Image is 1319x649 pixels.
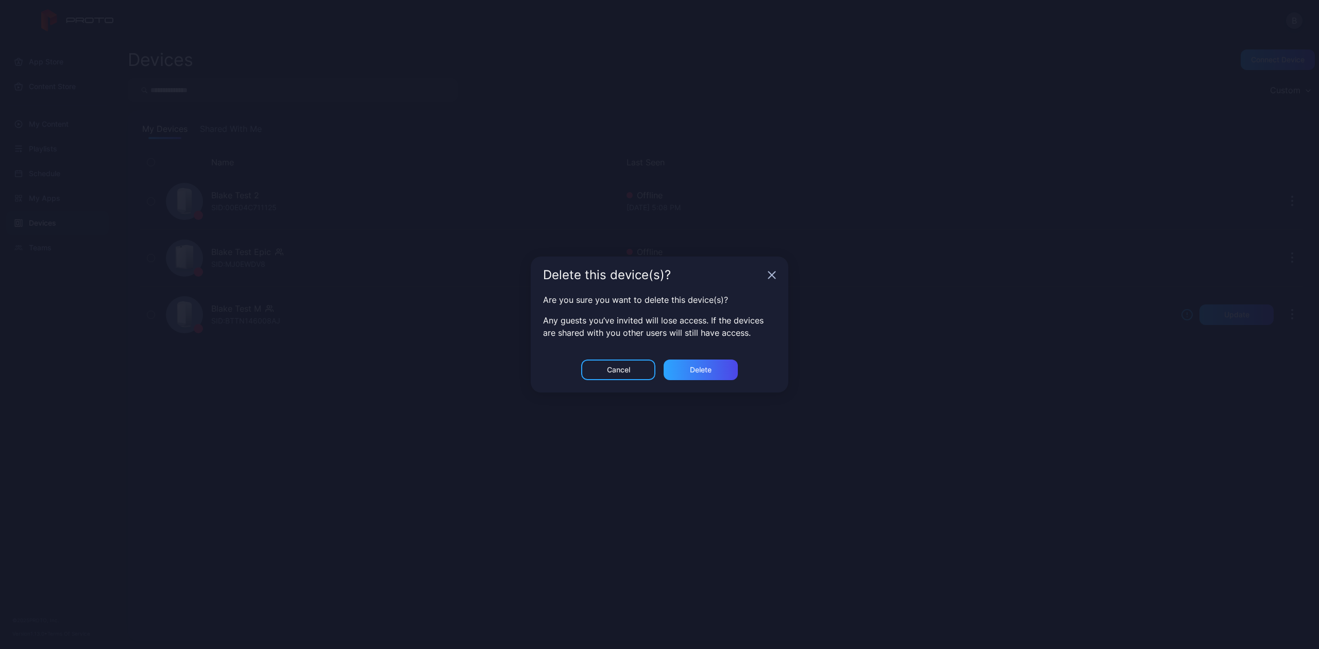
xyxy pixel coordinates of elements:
[690,366,712,374] div: Delete
[543,269,764,281] div: Delete this device(s)?
[581,360,655,380] button: Cancel
[607,366,630,374] div: Cancel
[543,294,776,306] p: Are you sure you want to delete this device(s)?
[543,314,776,339] p: Any guests you’ve invited will lose access. If the devices are shared with you other users will s...
[664,360,738,380] button: Delete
